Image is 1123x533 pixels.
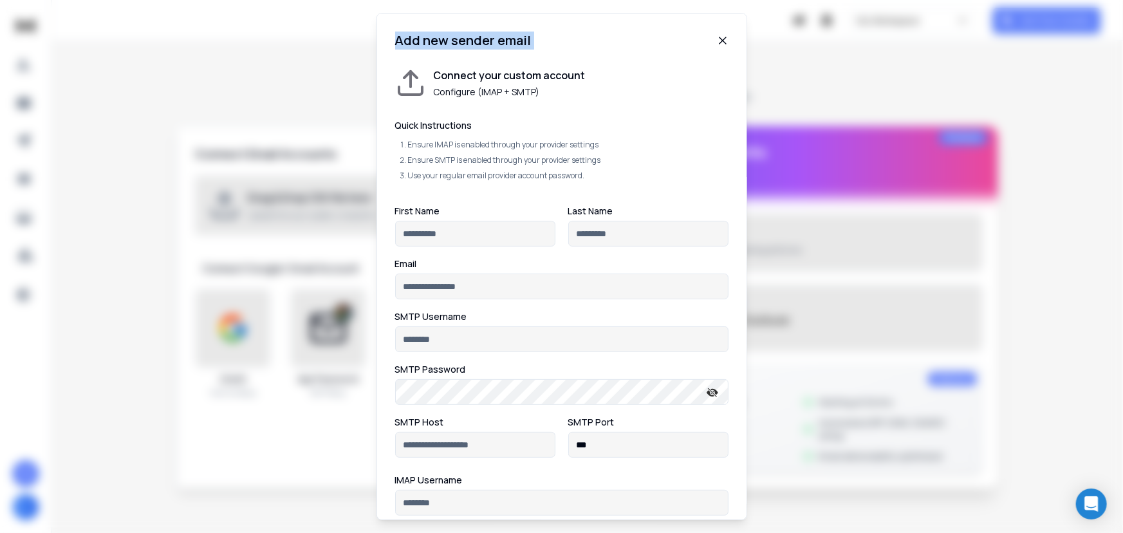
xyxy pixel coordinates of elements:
[395,476,463,485] label: IMAP Username
[395,365,466,374] label: SMTP Password
[408,155,729,165] li: Ensure SMTP is enabled through your provider settings
[395,312,467,321] label: SMTP Username
[395,259,417,268] label: Email
[395,32,532,50] h1: Add new sender email
[434,86,586,98] p: Configure (IMAP + SMTP)
[395,207,440,216] label: First Name
[568,207,613,216] label: Last Name
[568,418,615,427] label: SMTP Port
[395,418,444,427] label: SMTP Host
[1076,489,1107,519] div: Open Intercom Messenger
[408,140,729,150] li: Ensure IMAP is enabled through your provider settings
[395,119,729,132] h2: Quick Instructions
[408,171,729,181] li: Use your regular email provider account password.
[434,68,586,83] h1: Connect your custom account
